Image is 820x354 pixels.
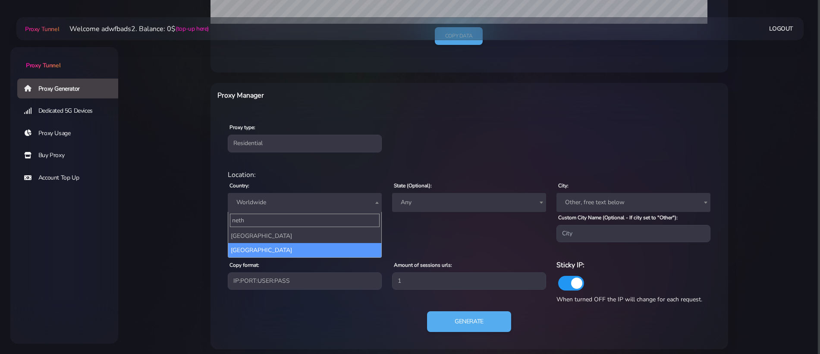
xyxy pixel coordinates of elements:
[556,225,710,242] input: City
[558,214,678,221] label: Custom City Name (Optional - If city set to "Other"):
[769,21,793,37] a: Logout
[23,22,59,36] a: Proxy Tunnel
[25,25,59,33] span: Proxy Tunnel
[558,182,569,190] label: City:
[17,123,125,143] a: Proxy Usage
[778,312,809,343] iframe: Webchat Widget
[392,193,546,212] span: Any
[59,24,209,34] li: Welcome adwfbads2. Balance: 0$
[229,261,259,269] label: Copy format:
[229,182,249,190] label: Country:
[217,90,507,101] h6: Proxy Manager
[394,182,432,190] label: State (Optional):
[26,61,60,70] span: Proxy Tunnel
[228,229,381,243] li: [GEOGRAPHIC_DATA]
[562,196,705,209] span: Other, free text below
[228,243,381,257] li: [GEOGRAPHIC_DATA]
[10,47,118,70] a: Proxy Tunnel
[556,193,710,212] span: Other, free text below
[17,101,125,121] a: Dedicated 5G Devices
[397,196,541,209] span: Any
[223,170,716,180] div: Location:
[230,214,380,227] input: Search
[556,259,710,271] h6: Sticky IP:
[394,261,452,269] label: Amount of sessions urls:
[223,249,716,259] div: Proxy Settings:
[229,123,255,131] label: Proxy type:
[17,168,125,188] a: Account Top Up
[427,311,511,332] button: Generate
[228,193,382,212] span: Worldwide
[233,196,377,209] span: Worldwide
[17,79,125,98] a: Proxy Generator
[17,145,125,165] a: Buy Proxy
[176,24,209,33] a: (top-up here)
[556,295,702,303] span: When turned OFF the IP will change for each request.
